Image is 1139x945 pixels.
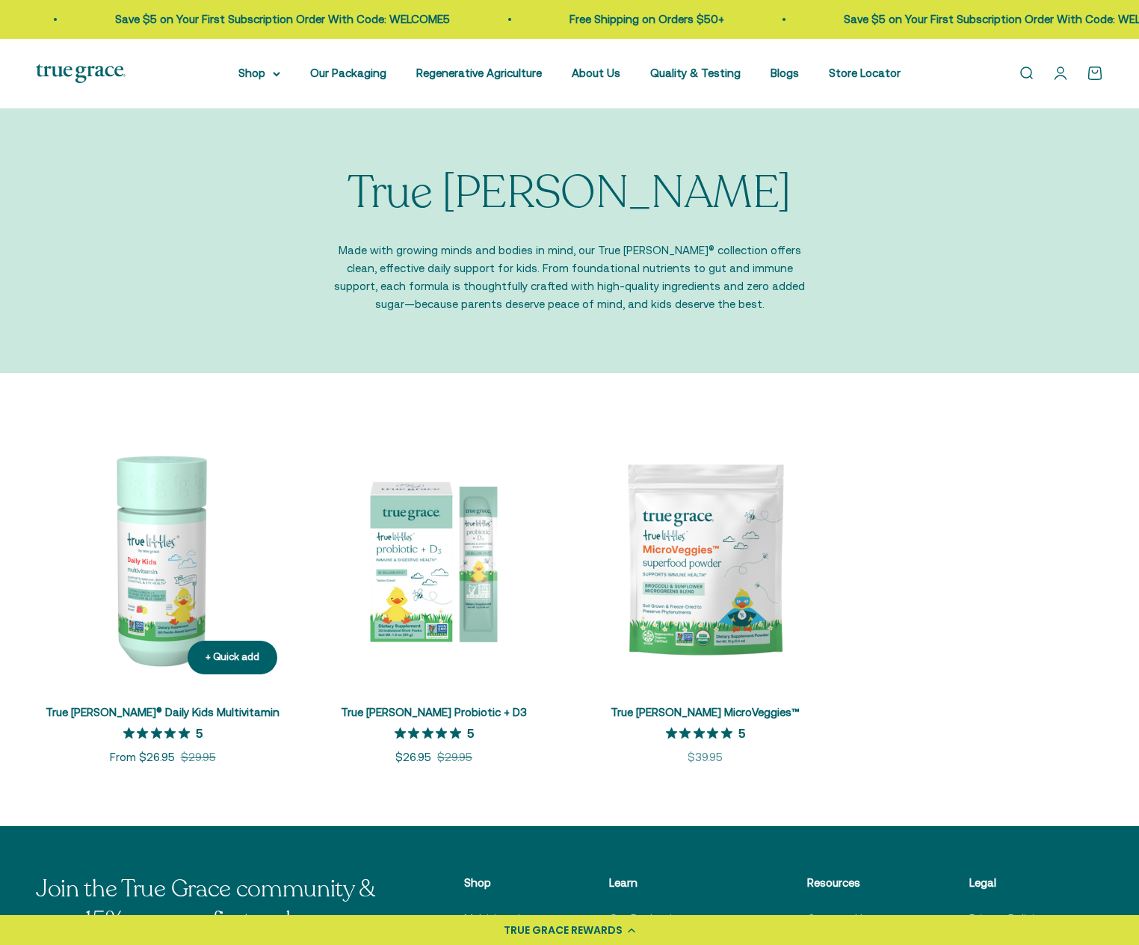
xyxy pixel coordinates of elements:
a: About Us [572,67,620,79]
a: Regenerative Agriculture [416,67,542,79]
img: True Littles® Daily Kids Multivitamin [36,433,289,686]
div: + Quick add [206,650,259,665]
a: Our Packaging [310,67,386,79]
a: True [PERSON_NAME] Probiotic + D3 [341,706,527,718]
p: True [PERSON_NAME] [348,168,791,218]
span: 5 out of 5 stars rating in total 3 reviews. [666,722,738,743]
span: 5 out of 5 stars rating in total 4 reviews. [395,722,467,743]
p: Made with growing minds and bodies in mind, our True [PERSON_NAME]® collection offers clean, effe... [327,241,812,313]
div: TRUE GRACE REWARDS [504,923,623,938]
button: + Quick add [188,641,277,674]
a: Store Locator [829,67,901,79]
p: Learn [609,874,735,892]
a: True [PERSON_NAME]® Daily Kids Multivitamin [46,706,280,718]
a: Contact Us [807,910,868,928]
span: 5 out of 5 stars rating in total 6 reviews. [123,722,196,743]
a: Multivitamins [464,910,533,928]
sale-price: From $26.95 [110,748,175,766]
a: Privacy Policies [969,910,1046,928]
a: True [PERSON_NAME] MicroVeggies™ [611,706,800,718]
p: 5 [467,725,474,740]
a: Blogs [771,67,799,79]
compare-at-price: $29.95 [437,748,472,766]
img: Kids Daily Superfood for Immune Health* Easy way for kids to get more greens in their diet Regene... [578,433,832,686]
summary: Shop [238,64,280,82]
img: Vitamin D is essential for your little one’s development and immune health, and it can be tricky ... [307,433,561,686]
p: Legal [969,874,1073,892]
p: Save $5 on Your First Subscription Order With Code: WELCOME5 [114,10,449,28]
a: Our Packaging [609,910,685,928]
p: Join the True Grace community & save 15% on your first order. [36,874,392,936]
p: Resources [807,874,896,892]
a: Quality & Testing [650,67,741,79]
p: 5 [196,725,203,740]
sale-price: $39.95 [688,748,723,766]
compare-at-price: $29.95 [181,748,216,766]
sale-price: $26.95 [395,748,431,766]
p: 5 [738,725,745,740]
a: Free Shipping on Orders $50+ [569,13,723,25]
p: Shop [464,874,536,892]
